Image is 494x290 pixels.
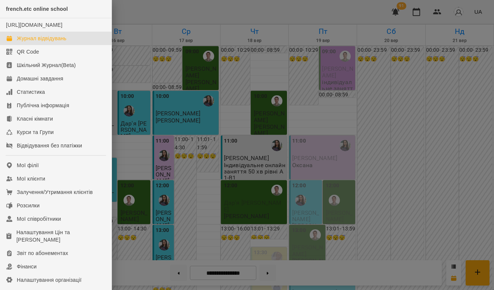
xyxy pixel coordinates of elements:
div: Публічна інформація [17,102,69,109]
div: Відвідування без платіжки [17,142,82,149]
div: Мої філії [17,162,39,169]
div: Налаштування організації [17,276,82,284]
div: Мої клієнти [17,175,45,182]
div: Курси та Групи [17,128,54,136]
div: Розсилки [17,202,40,209]
div: Класні кімнати [17,115,53,122]
div: Мої співробітники [17,215,61,223]
div: Домашні завдання [17,75,63,82]
div: QR Code [17,48,39,55]
span: french.etc online school [6,6,68,12]
div: Журнал відвідувань [17,35,66,42]
div: Фінанси [17,263,37,270]
div: Налаштування Цін та [PERSON_NAME] [16,229,106,243]
a: [URL][DOMAIN_NAME] [6,22,62,28]
div: Шкільний Журнал(Beta) [17,61,76,69]
div: Статистика [17,88,45,96]
div: Залучення/Утримання клієнтів [17,188,93,196]
div: Звіт по абонементах [17,249,68,257]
